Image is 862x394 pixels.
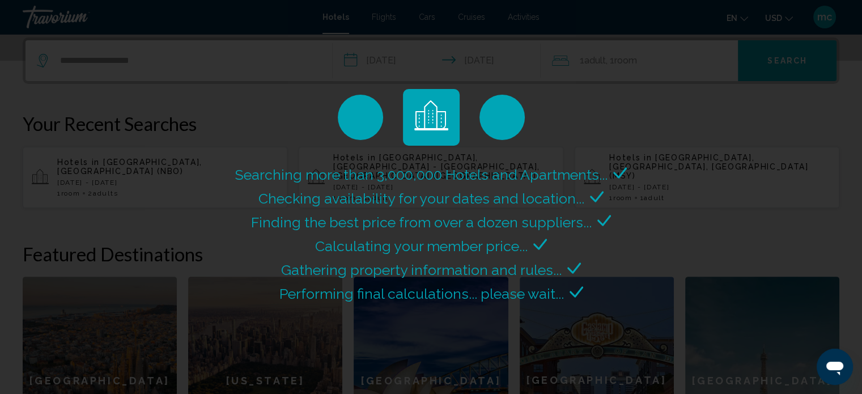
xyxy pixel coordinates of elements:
[251,214,592,231] span: Finding the best price from over a dozen suppliers...
[258,190,584,207] span: Checking availability for your dates and location...
[281,261,562,278] span: Gathering property information and rules...
[315,238,528,255] span: Calculating your member price...
[235,166,608,183] span: Searching more than 3,000,000 Hotels and Apartments...
[817,349,853,385] iframe: Button to launch messaging window
[279,285,564,302] span: Performing final calculations... please wait...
